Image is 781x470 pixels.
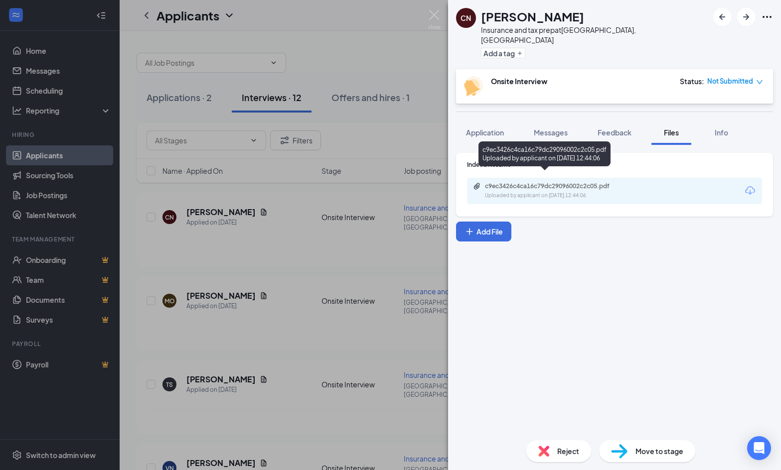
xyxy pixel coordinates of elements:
[466,128,504,137] span: Application
[761,11,773,23] svg: Ellipses
[664,128,679,137] span: Files
[598,128,631,137] span: Feedback
[534,128,568,137] span: Messages
[481,48,525,58] button: PlusAdd a tag
[737,8,755,26] button: ArrowRight
[557,446,579,457] span: Reject
[481,25,708,45] div: Insurance and tax prep at [GEOGRAPHIC_DATA], [GEOGRAPHIC_DATA]
[467,160,762,169] div: Indeed Resume
[747,436,771,460] div: Open Intercom Messenger
[485,192,634,200] div: Uploaded by applicant on [DATE] 12:44:06
[473,182,481,190] svg: Paperclip
[485,182,625,190] div: c9ec3426c4ca16c79dc29096002c2c05.pdf
[465,227,474,236] svg: Plus
[707,76,753,86] span: Not Submitted
[461,13,471,23] div: CN
[491,77,547,86] b: Onsite Interview
[740,11,752,23] svg: ArrowRight
[713,8,731,26] button: ArrowLeftNew
[635,446,683,457] span: Move to stage
[744,185,756,197] svg: Download
[481,8,584,25] h1: [PERSON_NAME]
[456,222,511,241] button: Add FilePlus
[473,182,634,200] a: Paperclipc9ec3426c4ca16c79dc29096002c2c05.pdfUploaded by applicant on [DATE] 12:44:06
[517,50,523,56] svg: Plus
[715,128,728,137] span: Info
[680,76,704,86] div: Status :
[716,11,728,23] svg: ArrowLeftNew
[756,79,763,86] span: down
[478,141,611,166] div: c9ec3426c4ca16c79dc29096002c2c05.pdf Uploaded by applicant on [DATE] 12:44:06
